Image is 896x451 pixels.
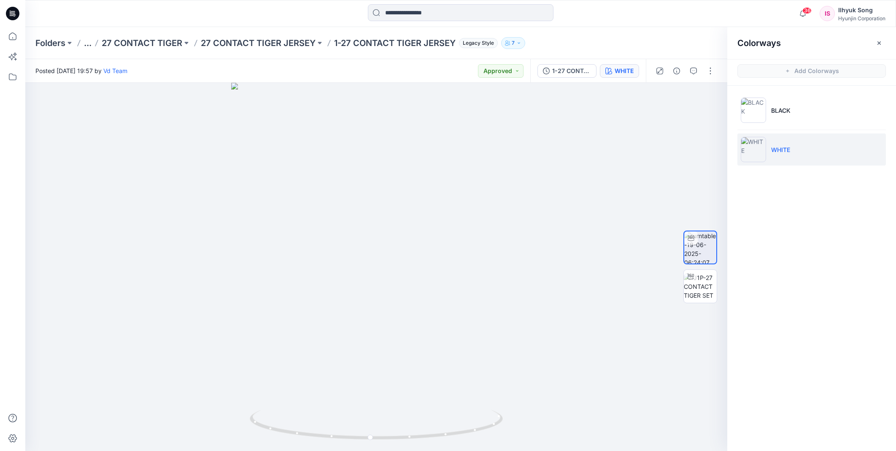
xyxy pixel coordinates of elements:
a: Vd Team [103,67,127,74]
button: 7 [501,37,525,49]
button: 1-27 CONTACT TIGER JERSEY [537,64,596,78]
p: 7 [512,38,515,48]
span: Legacy Style [459,38,498,48]
img: 1J1P-27 CONTACT TIGER SET [684,273,717,300]
img: WHITE [741,137,766,162]
div: 1-27 CONTACT TIGER JERSEY [552,66,591,76]
p: WHITE [771,145,790,154]
p: BLACK [771,106,791,115]
img: BLACK [741,98,766,123]
div: Ilhyuk Song [838,5,885,15]
p: 1-27 CONTACT TIGER JERSEY [334,37,456,49]
a: 27 CONTACT TIGER [102,37,182,49]
button: WHITE [600,64,639,78]
span: Posted [DATE] 19:57 by [35,66,127,75]
button: Details [670,64,683,78]
h2: Colorways [737,38,781,48]
button: ... [84,37,92,49]
div: WHITE [615,66,634,76]
a: 27 CONTACT TIGER JERSEY [201,37,316,49]
div: Hyunjin Corporation [838,15,885,22]
span: 36 [802,7,812,14]
a: Folders [35,37,65,49]
button: Legacy Style [456,37,498,49]
div: IS [820,6,835,21]
img: turntable-19-06-2025-06:24:07 [684,231,716,264]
